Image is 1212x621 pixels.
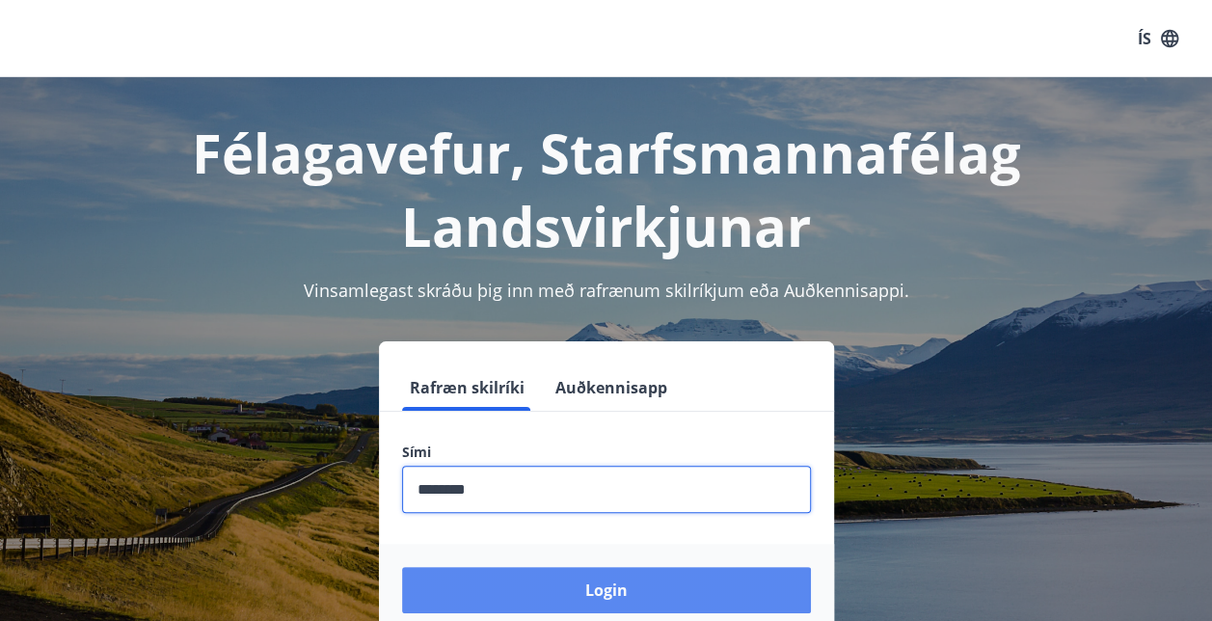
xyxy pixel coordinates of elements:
[402,443,811,462] label: Sími
[304,279,909,302] span: Vinsamlegast skráðu þig inn með rafrænum skilríkjum eða Auðkennisappi.
[1127,21,1189,56] button: ÍS
[402,364,532,411] button: Rafræn skilríki
[402,567,811,613] button: Login
[548,364,675,411] button: Auðkennisapp
[23,116,1189,262] h1: Félagavefur, Starfsmannafélag Landsvirkjunar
